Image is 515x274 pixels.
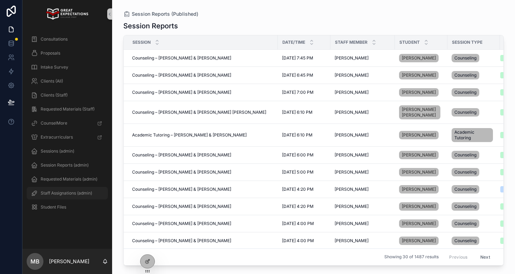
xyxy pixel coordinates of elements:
a: Student Files [27,201,108,213]
span: [DATE] 4:00 PM [282,221,314,226]
span: [PERSON_NAME] [402,152,436,158]
img: App logo [46,8,88,20]
a: [PERSON_NAME] [335,169,391,175]
a: [PERSON_NAME] [399,168,439,176]
a: Counseling [452,201,496,212]
a: Counseling [452,52,496,64]
a: Counseling [452,70,496,81]
a: Counseling [452,149,496,161]
span: [PERSON_NAME] [335,187,369,192]
span: [DATE] 6:00 PM [282,152,314,158]
a: [PERSON_NAME] [335,187,391,192]
span: Counseling – [PERSON_NAME] & [PERSON_NAME] [132,221,231,226]
span: [PERSON_NAME] [335,55,369,61]
a: [DATE] 6:00 PM [282,152,326,158]
a: Counseling [452,235,496,246]
a: Counseling – [PERSON_NAME] & [PERSON_NAME] [132,72,274,78]
span: Clients (Staff) [41,92,68,98]
span: [DATE] 5:00 PM [282,169,314,175]
a: Counseling – [PERSON_NAME] & [PERSON_NAME] [132,90,274,95]
a: [PERSON_NAME] [399,129,443,141]
a: Counseling [452,167,496,178]
a: Counseling – [PERSON_NAME] & [PERSON_NAME] [132,169,274,175]
span: [PERSON_NAME] [335,110,369,115]
a: Clients (All) [27,75,108,87]
a: Counseling – [PERSON_NAME] & [PERSON_NAME] [132,187,274,192]
a: [DATE] 7:45 PM [282,55,326,61]
span: [PERSON_NAME] [PERSON_NAME] [402,107,438,118]
span: Academic Tutoring – [PERSON_NAME] & [PERSON_NAME] [132,132,247,138]
span: [PERSON_NAME] [402,55,436,61]
a: [PERSON_NAME] [335,132,391,138]
a: [PERSON_NAME] [335,204,391,209]
a: Academic Tutoring [452,127,496,143]
a: Counseling [452,107,496,118]
div: scrollable content [22,28,112,223]
a: Consultations [27,33,108,45]
a: CounselMore [27,117,108,129]
a: [DATE] 4:20 PM [282,204,326,209]
span: Requested Materials (Staff) [41,106,95,112]
a: Staff Assignations (admin) [27,187,108,199]
a: [PERSON_NAME] [399,185,439,194]
span: Intake Survey [41,64,68,70]
a: Clients (Staff) [27,89,108,101]
span: [PERSON_NAME] [335,72,369,78]
a: Counseling – [PERSON_NAME] & [PERSON_NAME] [PERSON_NAME] [132,110,274,115]
span: Requested Materials (admin) [41,176,97,182]
a: [DATE] 4:00 PM [282,238,326,244]
span: Counseling – [PERSON_NAME] & [PERSON_NAME] [132,152,231,158]
span: Session Type [452,40,482,45]
a: [DATE] 7:00 PM [282,90,326,95]
span: Counseling – [PERSON_NAME] & [PERSON_NAME] [132,55,231,61]
a: Counseling – [PERSON_NAME] & [PERSON_NAME] [132,152,274,158]
span: [PERSON_NAME] [402,90,436,95]
span: [PERSON_NAME] [335,90,369,95]
span: Extracurriculars [41,134,73,140]
a: [PERSON_NAME] [399,151,439,159]
span: [PERSON_NAME] [335,169,369,175]
a: [PERSON_NAME] [399,52,443,64]
a: [PERSON_NAME] [399,202,439,211]
a: [PERSON_NAME] [399,88,439,97]
span: Counseling – [PERSON_NAME] & [PERSON_NAME] [132,72,231,78]
a: Counseling [452,218,496,229]
span: Counseling – [PERSON_NAME] & [PERSON_NAME] [PERSON_NAME] [132,110,266,115]
span: Counseling [454,204,476,209]
a: [PERSON_NAME] [399,71,439,79]
a: [PERSON_NAME] [399,218,443,229]
a: [PERSON_NAME] [335,152,391,158]
a: [PERSON_NAME] [399,219,439,228]
a: Counseling – [PERSON_NAME] & [PERSON_NAME] [132,204,274,209]
span: [DATE] 6:10 PM [282,110,313,115]
a: Counseling [452,184,496,195]
a: [PERSON_NAME] [399,70,443,81]
span: Counseling [454,221,476,226]
span: [PERSON_NAME] [335,221,369,226]
span: Counseling – [PERSON_NAME] & [PERSON_NAME] [132,238,231,244]
a: [DATE] 6:45 PM [282,72,326,78]
a: [PERSON_NAME] [399,131,439,139]
span: [PERSON_NAME] [402,72,436,78]
span: [PERSON_NAME] [402,132,436,138]
span: [DATE] 4:20 PM [282,187,314,192]
a: [PERSON_NAME] [399,235,443,246]
span: [PERSON_NAME] [335,204,369,209]
span: Counseling [454,169,476,175]
a: [PERSON_NAME] [335,72,391,78]
p: [PERSON_NAME] [49,258,89,265]
span: Sessions (admin) [41,148,74,154]
a: Requested Materials (Staff) [27,103,108,115]
span: [PERSON_NAME] [402,187,436,192]
span: [PERSON_NAME] [335,132,369,138]
span: Consultations [41,36,68,42]
a: Counseling [452,87,496,98]
span: [DATE] 4:00 PM [282,238,314,244]
span: [PERSON_NAME] [402,221,436,226]
span: Staff Assignations (admin) [41,190,92,196]
span: Session Reports (admin) [41,162,89,168]
a: [DATE] 6:10 PM [282,132,326,138]
span: Counseling [454,152,476,158]
span: [PERSON_NAME] [402,238,436,244]
a: Intake Survey [27,61,108,73]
